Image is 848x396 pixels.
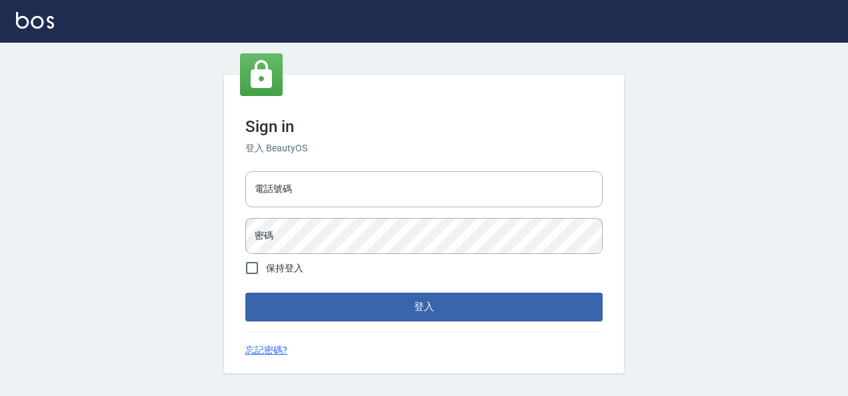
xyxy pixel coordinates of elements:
[245,293,603,321] button: 登入
[16,12,54,29] img: Logo
[245,141,603,155] h6: 登入 BeautyOS
[245,343,287,357] a: 忘記密碼?
[266,261,303,275] span: 保持登入
[245,117,603,136] h3: Sign in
